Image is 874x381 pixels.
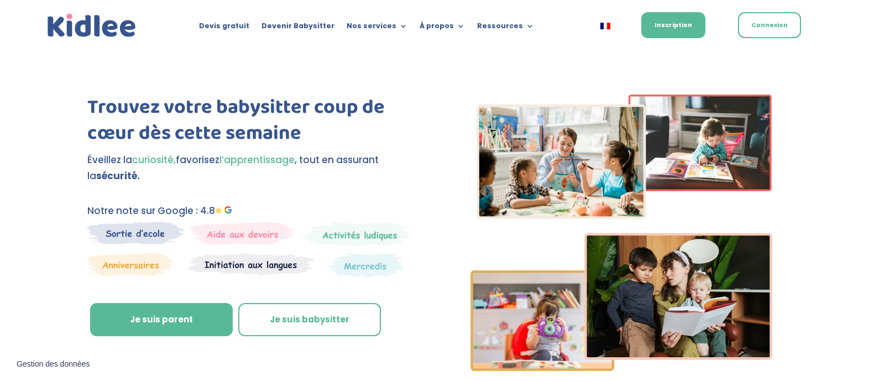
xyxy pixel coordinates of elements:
a: Ressources [477,22,534,34]
span: Gestion des données [17,359,90,369]
a: Je suis parent [90,303,233,336]
a: Connexion [738,12,801,38]
img: Anniversaire [87,253,174,276]
picture: Imgs-2 [470,361,772,374]
img: Thematique [328,253,403,278]
h1: Trouvez votre babysitter coup de cœur dès cette semaine [87,95,418,152]
a: Kidlee Logo [45,11,139,40]
p: Notre note sur Google : 4.8 [87,203,418,219]
span: l’apprentissage [219,153,295,166]
p: Éveillez la favorisez , tout en assurant la [87,152,418,184]
a: Devis gratuit [199,22,249,34]
img: Sortie decole [87,222,184,244]
span: curiosité, [132,153,176,166]
a: Nos services [347,22,407,34]
img: Atelier thematique [189,253,314,276]
img: logo_kidlee_bleu [45,11,139,40]
button: Gestion des données [10,353,96,376]
a: À propos [420,22,465,34]
img: Mercredi [302,222,411,247]
a: Inscription [641,12,705,38]
img: Français [600,23,610,29]
strong: sécurité. [96,169,140,182]
img: weekends [191,222,295,245]
a: Devenir Babysitter [261,22,334,34]
a: Je suis babysitter [238,303,381,336]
